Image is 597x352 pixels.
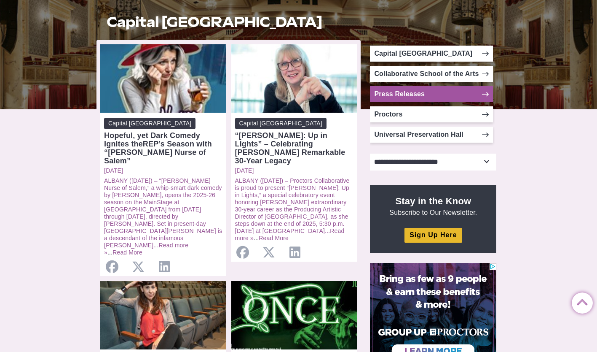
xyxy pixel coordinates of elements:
[104,131,222,165] div: Hopeful, yet Dark Comedy Ignites theREP’s Season with “[PERSON_NAME] Nurse of Salem”
[235,177,350,234] a: ALBANY ([DATE]) – Proctors Collaborative is proud to present “[PERSON_NAME]: Up in Lights,” a spe...
[370,127,493,143] a: Universal Preservation Hall
[235,167,353,174] a: [DATE]
[259,235,289,241] a: Read More
[235,118,353,165] a: Capital [GEOGRAPHIC_DATA] “[PERSON_NAME]: Up in Lights” – Celebrating [PERSON_NAME] Remarkable 30...
[370,86,493,102] a: Press Releases
[104,167,222,174] a: [DATE]
[112,249,142,256] a: Read More
[572,293,589,310] a: Back to Top
[235,177,353,242] p: ...
[104,177,222,256] p: ...
[104,177,222,249] a: ALBANY ([DATE]) – “[PERSON_NAME] Nurse of Salem,” a whip-smart dark comedy by [PERSON_NAME], open...
[235,227,345,241] a: Read more »
[370,66,493,82] a: Collaborative School of the Arts
[370,154,496,171] select: Select category
[235,118,327,129] span: Capital [GEOGRAPHIC_DATA]
[370,46,493,62] a: Capital [GEOGRAPHIC_DATA]
[235,131,353,165] div: “[PERSON_NAME]: Up in Lights” – Celebrating [PERSON_NAME] Remarkable 30-Year Legacy
[396,196,471,206] strong: Stay in the Know
[107,14,351,30] h1: Capital [GEOGRAPHIC_DATA]
[104,242,188,256] a: Read more »
[104,118,222,165] a: Capital [GEOGRAPHIC_DATA] Hopeful, yet Dark Comedy Ignites theREP’s Season with “[PERSON_NAME] Nu...
[380,195,486,217] p: Subscribe to Our Newsletter.
[404,228,462,243] a: Sign Up Here
[104,118,195,129] span: Capital [GEOGRAPHIC_DATA]
[370,106,493,122] a: Proctors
